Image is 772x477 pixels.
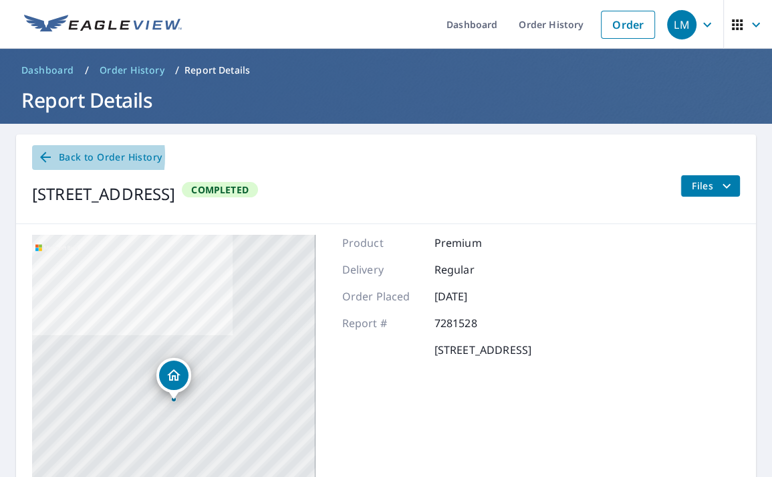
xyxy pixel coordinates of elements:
div: LM [667,10,696,39]
p: Report Details [184,64,250,77]
div: Dropped pin, building 1, Residential property, 134 Parkview Pl SE Calgary, AB T2J4W5 [156,358,191,399]
a: Dashboard [16,60,80,81]
span: Completed [183,183,256,196]
p: Regular [434,262,515,278]
p: Premium [434,235,515,251]
li: / [175,62,179,78]
span: Order History [100,64,164,77]
p: [STREET_ADDRESS] [434,342,531,358]
a: Order [601,11,655,39]
span: Files [692,178,735,194]
img: EV Logo [24,15,182,35]
li: / [85,62,89,78]
span: Back to Order History [37,149,162,166]
button: filesDropdownBtn-7281528 [680,175,740,197]
a: Back to Order History [32,145,167,170]
p: Report # [342,315,422,331]
p: 7281528 [434,315,515,331]
nav: breadcrumb [16,60,756,81]
a: Order History [94,60,170,81]
p: Delivery [342,262,422,278]
p: Order Placed [342,288,422,304]
span: Dashboard [21,64,74,77]
div: [STREET_ADDRESS] [32,182,175,206]
p: Product [342,235,422,251]
h1: Report Details [16,86,756,114]
p: [DATE] [434,288,515,304]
